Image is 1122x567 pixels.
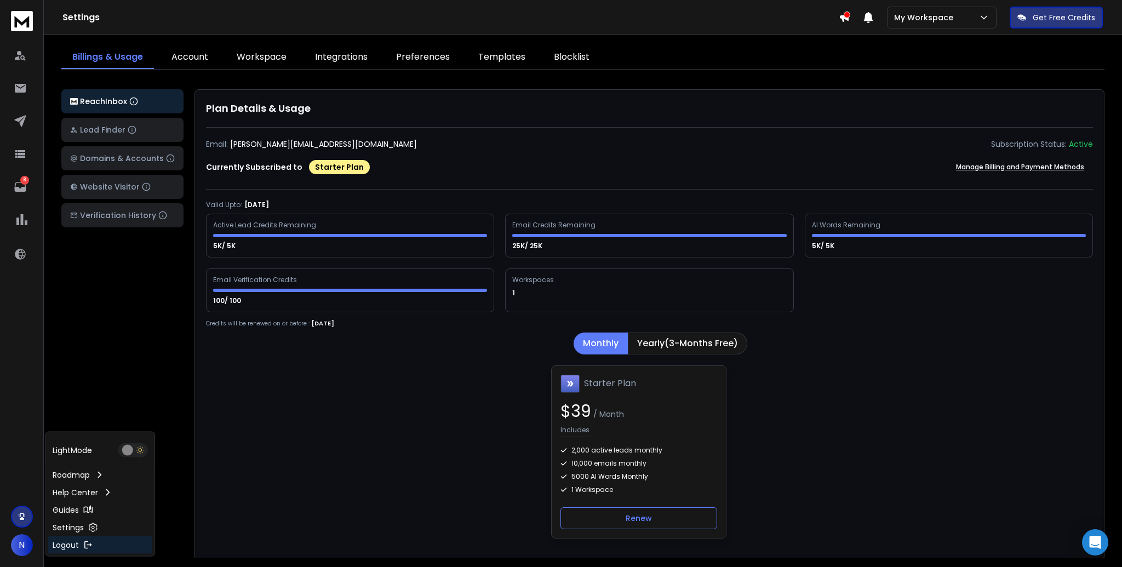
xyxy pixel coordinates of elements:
[61,146,184,170] button: Domains & Accounts
[304,46,379,69] a: Integrations
[61,89,184,113] button: ReachInbox
[467,46,536,69] a: Templates
[812,221,882,230] div: AI Words Remaining
[628,333,747,354] button: Yearly(3-Months Free)
[48,519,152,536] a: Settings
[894,12,958,23] p: My Workspace
[1082,529,1108,555] div: Open Intercom Messenger
[206,101,1093,116] h1: Plan Details & Usage
[9,176,31,198] a: 8
[991,139,1067,150] p: Subscription Status:
[560,507,717,529] button: Renew
[48,484,152,501] a: Help Center
[309,160,370,174] div: Starter Plan
[11,11,33,31] img: logo
[244,201,269,209] p: [DATE]
[512,221,597,230] div: Email Credits Remaining
[11,534,33,556] button: N
[53,487,98,498] p: Help Center
[61,175,184,199] button: Website Visitor
[512,289,517,297] p: 1
[70,98,78,105] img: logo
[226,46,297,69] a: Workspace
[53,505,79,516] p: Guides
[61,118,184,142] button: Lead Finder
[560,426,589,437] p: Includes
[206,201,242,209] p: Valid Upto:
[560,472,717,481] div: 5000 AI Words Monthly
[560,375,580,393] img: Starter Plan icon
[230,139,417,150] p: [PERSON_NAME][EMAIL_ADDRESS][DOMAIN_NAME]
[48,501,152,519] a: Guides
[161,46,219,69] a: Account
[956,163,1084,171] p: Manage Billing and Payment Methods
[206,162,302,173] p: Currently Subscribed to
[560,399,591,423] span: $ 39
[53,469,90,480] p: Roadmap
[512,242,544,250] p: 25K/ 25K
[584,377,636,390] h1: Starter Plan
[53,540,79,551] p: Logout
[53,445,92,456] p: Light Mode
[53,522,84,533] p: Settings
[20,176,29,185] p: 8
[512,276,556,284] div: Workspaces
[1010,7,1103,28] button: Get Free Credits
[1033,12,1095,23] p: Get Free Credits
[591,409,624,420] span: / Month
[560,446,717,455] div: 2,000 active leads monthly
[213,242,237,250] p: 5K/ 5K
[543,46,600,69] a: Blocklist
[574,333,628,354] button: Monthly
[213,276,299,284] div: Email Verification Credits
[48,466,152,484] a: Roadmap
[206,139,228,150] p: Email:
[312,319,334,328] p: [DATE]
[213,296,243,305] p: 100/ 100
[947,156,1093,178] button: Manage Billing and Payment Methods
[560,485,717,494] div: 1 Workspace
[61,203,184,227] button: Verification History
[62,11,839,24] h1: Settings
[812,242,836,250] p: 5K/ 5K
[213,221,318,230] div: Active Lead Credits Remaining
[206,319,310,328] p: Credits will be renewed on or before :
[61,46,154,69] a: Billings & Usage
[560,459,717,468] div: 10,000 emails monthly
[1069,139,1093,150] div: Active
[385,46,461,69] a: Preferences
